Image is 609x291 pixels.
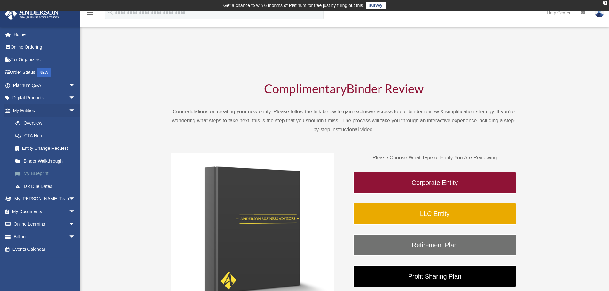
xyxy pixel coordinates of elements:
[69,230,82,243] span: arrow_drop_down
[4,193,85,205] a: My [PERSON_NAME] Teamarrow_drop_down
[4,205,85,218] a: My Documentsarrow_drop_down
[366,2,386,9] a: survey
[603,1,607,5] div: close
[107,9,114,16] i: search
[353,172,516,194] a: Corporate Entity
[4,104,85,117] a: My Entitiesarrow_drop_down
[4,53,85,66] a: Tax Organizers
[4,92,85,104] a: Digital Productsarrow_drop_down
[69,193,82,206] span: arrow_drop_down
[69,218,82,231] span: arrow_drop_down
[223,2,363,9] div: Get a chance to win 6 months of Platinum for free just by filling out this
[69,104,82,117] span: arrow_drop_down
[86,9,94,17] i: menu
[69,92,82,105] span: arrow_drop_down
[69,205,82,218] span: arrow_drop_down
[353,203,516,225] a: LLC Entity
[9,117,85,130] a: Overview
[353,265,516,287] a: Profit Sharing Plan
[69,79,82,92] span: arrow_drop_down
[171,107,516,134] p: Congratulations on creating your new entity. Please follow the link below to gain exclusive acces...
[9,142,85,155] a: Entity Change Request
[3,8,61,20] img: Anderson Advisors Platinum Portal
[9,180,85,193] a: Tax Due Dates
[347,81,424,96] span: Binder Review
[353,153,516,162] p: Please Choose What Type of Entity You Are Reviewing
[4,230,85,243] a: Billingarrow_drop_down
[4,66,85,79] a: Order StatusNEW
[9,155,82,167] a: Binder Walkthrough
[264,81,347,96] span: Complimentary
[4,243,85,256] a: Events Calendar
[4,41,85,54] a: Online Ordering
[9,167,85,180] a: My Blueprint
[4,79,85,92] a: Platinum Q&Aarrow_drop_down
[4,28,85,41] a: Home
[4,218,85,231] a: Online Learningarrow_drop_down
[37,68,51,77] div: NEW
[353,234,516,256] a: Retirement Plan
[86,11,94,17] a: menu
[9,129,85,142] a: CTA Hub
[595,8,604,17] img: User Pic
